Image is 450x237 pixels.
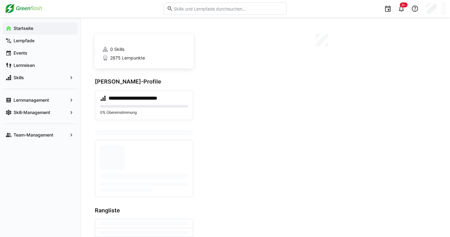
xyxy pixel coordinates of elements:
[95,78,193,85] h3: [PERSON_NAME]-Profile
[173,6,283,11] input: Skills und Lernpfade durchsuchen…
[110,46,124,52] span: 0 Skills
[102,46,186,52] a: 0 Skills
[100,110,188,115] p: 0% Übereinstimmung
[110,55,145,61] span: 2875 Lernpunkte
[402,3,406,7] span: 9+
[95,207,193,214] h3: Rangliste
